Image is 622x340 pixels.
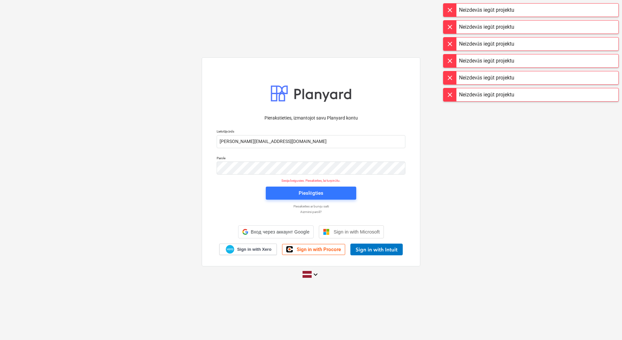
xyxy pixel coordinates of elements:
a: Sign in with Procore [282,244,345,255]
p: Sesija beigusies. Piesakieties, lai turpinātu. [213,178,409,183]
span: Sign in with Procore [297,247,341,252]
div: Pieslēgties [299,189,323,197]
span: Sign in with Microsoft [333,229,380,234]
div: Neizdevās iegūt projektu [459,91,514,99]
div: Neizdevās iegūt projektu [459,23,514,31]
input: Lietotājvārds [217,135,405,148]
p: Pierakstieties, izmantojot savu Planyard kontu [217,115,405,121]
p: Parole [217,156,405,162]
a: Aizmirsi paroli? [213,210,409,214]
p: Lietotājvārds [217,129,405,135]
div: Neizdevās iegūt projektu [459,57,514,65]
div: Neizdevās iegūt projektu [459,40,514,48]
a: Sign in with Xero [219,244,277,255]
iframe: Chat Widget [589,309,622,340]
span: Sign in with Xero [237,247,271,252]
button: Pieslēgties [266,187,356,200]
img: Microsoft logo [323,229,330,235]
span: Вход через аккаунт Google [251,229,310,234]
a: Piesakieties ar burvju saiti [213,204,409,208]
div: Neizdevās iegūt projektu [459,6,514,14]
img: Xero logo [226,245,234,254]
i: keyboard_arrow_down [312,271,319,278]
div: Neizdevās iegūt projektu [459,74,514,82]
div: Вход через аккаунт Google [238,225,314,238]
